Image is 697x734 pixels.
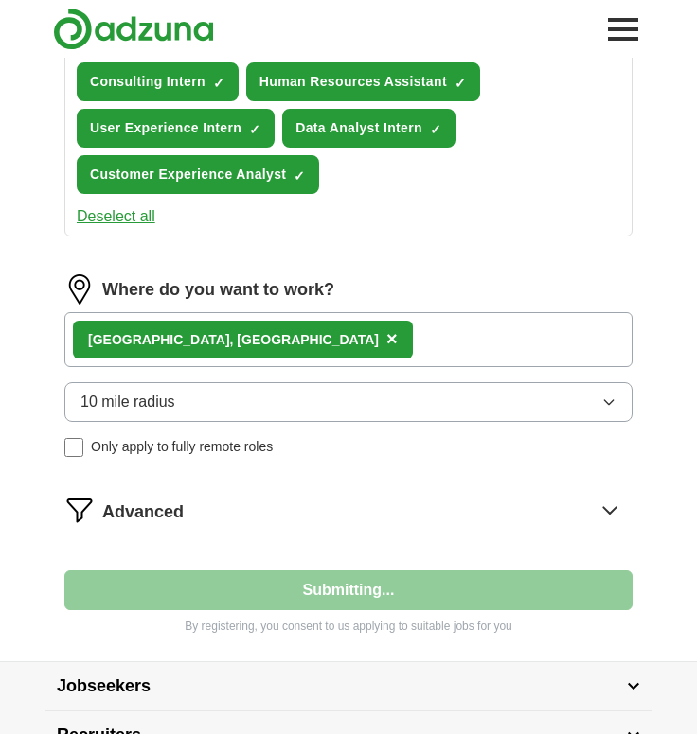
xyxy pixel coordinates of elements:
button: Consulting Intern✓ [77,62,239,101]
span: Only apply to fully remote roles [91,437,273,457]
button: Toggle main navigation menu [602,9,644,50]
input: Only apply to fully remote roles [64,438,83,457]
button: Human Resources Assistant✓ [246,62,480,101]
img: filter [64,495,95,525]
div: , [GEOGRAPHIC_DATA] [88,330,379,350]
button: Customer Experience Analyst✓ [77,155,319,194]
button: 10 mile radius [64,382,633,422]
button: × [386,325,398,354]
img: location.png [64,274,95,305]
span: ✓ [430,122,441,137]
p: By registering, you consent to us applying to suitable jobs for you [64,618,633,635]
strong: [GEOGRAPHIC_DATA] [88,332,230,347]
span: × [386,328,398,349]
img: toggle icon [627,682,640,690]
span: ✓ [213,76,224,91]
span: Data Analyst Intern [295,118,422,138]
span: Consulting Intern [90,72,206,92]
label: Where do you want to work? [102,277,334,303]
span: Customer Experience Analyst [90,165,286,184]
img: Adzuna logo [53,8,214,50]
span: User Experience Intern [90,118,241,138]
button: User Experience Intern✓ [77,109,275,148]
span: Human Resources Assistant [259,72,447,92]
button: Deselect all [77,205,155,228]
span: ✓ [455,76,466,91]
span: Jobseekers [57,673,151,699]
button: Submitting... [64,570,633,610]
span: 10 mile radius [80,391,175,413]
span: Advanced [102,499,184,525]
span: ✓ [294,168,305,183]
button: Data Analyst Intern✓ [282,109,456,148]
span: ✓ [249,122,260,137]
